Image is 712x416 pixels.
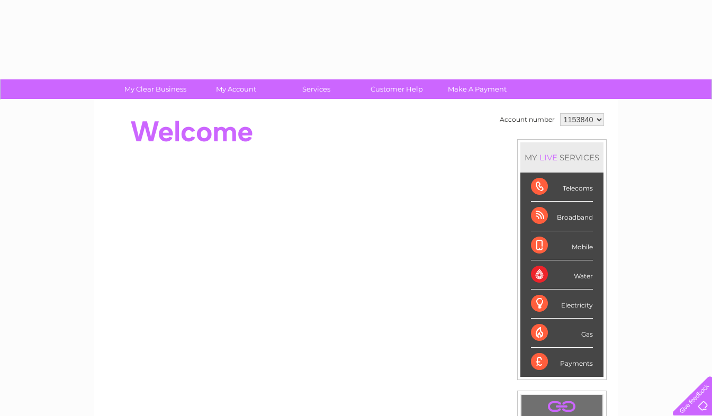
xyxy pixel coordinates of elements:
a: Customer Help [353,79,440,99]
div: MY SERVICES [520,142,603,173]
div: Electricity [531,290,593,319]
div: Payments [531,348,593,376]
div: Telecoms [531,173,593,202]
a: Make A Payment [434,79,521,99]
td: Account number [497,111,557,129]
div: Gas [531,319,593,348]
a: Services [273,79,360,99]
div: Mobile [531,231,593,260]
div: LIVE [537,152,560,162]
div: Water [531,260,593,290]
a: My Account [192,79,280,99]
a: My Clear Business [112,79,199,99]
div: Broadband [531,202,593,231]
a: . [524,397,600,416]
